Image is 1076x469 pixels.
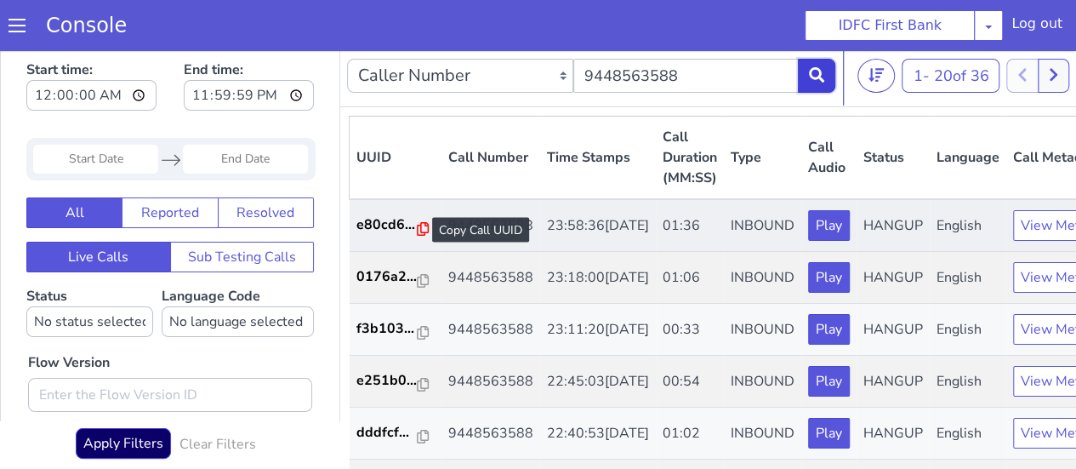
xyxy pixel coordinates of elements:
[724,66,801,149] th: Type
[808,211,850,242] button: Play
[356,267,418,288] p: f3b103...
[857,201,930,253] td: HANGUP
[26,146,122,177] button: All
[540,148,656,201] td: 23:58:36[DATE]
[356,163,418,184] p: e80cd6...
[573,8,800,42] input: Enter the Caller Number
[26,191,171,221] button: Live Calls
[356,267,435,288] a: f3b103...
[540,409,656,460] td: 22:35:33[DATE]
[356,215,418,236] p: 0176a2...
[441,409,540,460] td: 9448563588
[170,191,315,221] button: Sub Testing Calls
[540,66,656,149] th: Time Stamps
[356,163,435,184] a: e80cd6...
[184,29,314,60] input: End time:
[179,386,256,402] h6: Clear Filters
[356,371,418,392] p: dddfcf...
[857,357,930,409] td: HANGUP
[540,305,656,357] td: 22:45:03[DATE]
[356,319,435,340] a: e251b0...
[1011,14,1062,41] div: Log out
[26,3,157,65] label: Start time:
[162,236,314,286] label: Language Code
[26,29,157,60] input: Start time:
[184,3,314,65] label: End time:
[902,8,999,42] button: 1- 20of 36
[724,305,801,357] td: INBOUND
[857,305,930,357] td: HANGUP
[857,148,930,201] td: HANGUP
[441,253,540,305] td: 9448563588
[656,148,724,201] td: 01:36
[930,409,1006,460] td: English
[656,66,724,149] th: Call Duration (MM:SS)
[724,148,801,201] td: INBOUND
[218,146,314,177] button: Resolved
[930,305,1006,357] td: English
[930,148,1006,201] td: English
[857,409,930,460] td: HANGUP
[724,409,801,460] td: INBOUND
[28,368,90,388] label: End State
[28,301,110,322] label: Flow Version
[930,357,1006,409] td: English
[930,66,1006,149] th: Language
[808,263,850,294] button: Play
[356,371,435,392] a: dddfcf...
[656,253,724,305] td: 00:33
[656,305,724,357] td: 00:54
[441,66,540,149] th: Call Number
[356,319,418,340] p: e251b0...
[724,357,801,409] td: INBOUND
[28,327,312,361] input: Enter the Flow Version ID
[808,367,850,398] button: Play
[930,201,1006,253] td: English
[26,14,147,37] a: Console
[933,14,988,35] span: 20 of 36
[441,201,540,253] td: 9448563588
[857,66,930,149] th: Status
[724,253,801,305] td: INBOUND
[808,315,850,346] button: Play
[857,253,930,305] td: HANGUP
[540,357,656,409] td: 22:40:53[DATE]
[162,255,314,286] select: Language Code
[356,215,435,236] a: 0176a2...
[441,305,540,357] td: 9448563588
[76,377,171,408] button: Apply Filters
[350,66,441,149] th: UUID
[801,66,857,149] th: Call Audio
[808,159,850,190] button: Play
[805,10,975,41] button: IDFC First Bank
[540,201,656,253] td: 23:18:00[DATE]
[656,409,724,460] td: 00:39
[724,201,801,253] td: INBOUND
[441,357,540,409] td: 9448563588
[122,146,218,177] button: Reported
[26,255,153,286] select: Status
[26,236,153,286] label: Status
[930,253,1006,305] td: English
[656,357,724,409] td: 01:02
[183,94,308,123] input: End Date
[441,148,540,201] td: 9448563588
[33,94,158,123] input: Start Date
[656,201,724,253] td: 01:06
[540,253,656,305] td: 23:11:20[DATE]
